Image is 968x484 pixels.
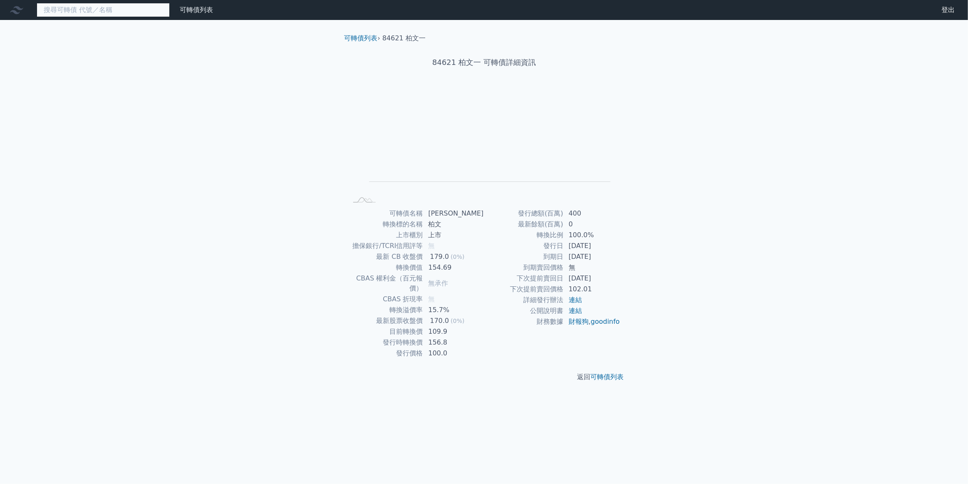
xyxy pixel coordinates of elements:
td: 最新餘額(百萬) [484,219,564,230]
td: 詳細發行辦法 [484,295,564,305]
td: 轉換價值 [348,262,423,273]
td: 到期賣回價格 [484,262,564,273]
a: 財報狗 [569,318,589,325]
td: [DATE] [564,241,621,251]
td: 目前轉換價 [348,326,423,337]
td: 發行日 [484,241,564,251]
a: goodinfo [591,318,620,325]
td: CBAS 權利金（百元報價） [348,273,423,294]
td: 可轉債名稱 [348,208,423,219]
td: 公開說明書 [484,305,564,316]
td: 109.9 [423,326,484,337]
div: 179.0 [428,252,451,262]
td: 102.01 [564,284,621,295]
td: 上市櫃別 [348,230,423,241]
span: (0%) [451,253,464,260]
td: 轉換標的名稱 [348,219,423,230]
td: 400 [564,208,621,219]
h1: 84621 柏文一 可轉債詳細資訊 [338,57,631,68]
td: 到期日 [484,251,564,262]
td: 擔保銀行/TCRI信用評等 [348,241,423,251]
td: 最新 CB 收盤價 [348,251,423,262]
a: 登出 [935,3,961,17]
td: 轉換溢價率 [348,305,423,315]
span: 無 [428,295,435,303]
td: 下次提前賣回日 [484,273,564,284]
a: 可轉債列表 [591,373,624,381]
li: 84621 柏文一 [382,33,426,43]
input: 搜尋可轉債 代號／名稱 [37,3,170,17]
td: [DATE] [564,251,621,262]
a: 可轉債列表 [180,6,213,14]
a: 連結 [569,307,582,315]
td: [DATE] [564,273,621,284]
td: 發行時轉換價 [348,337,423,348]
td: 上市 [423,230,484,241]
td: 100.0% [564,230,621,241]
td: 財務數據 [484,316,564,327]
td: [PERSON_NAME] [423,208,484,219]
td: 無 [564,262,621,273]
g: Chart [361,94,611,194]
td: 轉換比例 [484,230,564,241]
span: 無承作 [428,279,448,287]
a: 可轉債列表 [344,34,378,42]
span: 無 [428,242,435,250]
td: CBAS 折現率 [348,294,423,305]
td: 0 [564,219,621,230]
p: 返回 [338,372,631,382]
td: 156.8 [423,337,484,348]
td: 發行總額(百萬) [484,208,564,219]
td: 100.0 [423,348,484,359]
td: 154.69 [423,262,484,273]
td: 最新股票收盤價 [348,315,423,326]
div: 170.0 [428,316,451,326]
td: 柏文 [423,219,484,230]
td: 發行價格 [348,348,423,359]
a: 連結 [569,296,582,304]
td: 15.7% [423,305,484,315]
td: , [564,316,621,327]
td: 下次提前賣回價格 [484,284,564,295]
li: › [344,33,380,43]
span: (0%) [451,318,464,324]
